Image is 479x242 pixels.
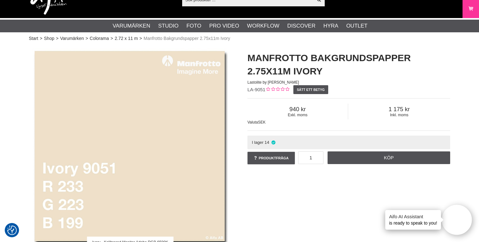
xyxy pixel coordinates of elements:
a: Varumärken [113,22,150,30]
a: Sätt ett betyg [293,85,329,94]
a: Outlet [346,22,367,30]
a: Foto [186,22,201,30]
a: Discover [287,22,316,30]
span: Exkl. moms [247,113,348,117]
div: is ready to speak to you! [385,210,441,230]
a: Köp [328,151,450,164]
span: Manfrotto Bakgrundspapper 2.75x11m Ivory [144,35,230,42]
a: Start [29,35,38,42]
div: Kundbetyg: 0 [265,86,289,93]
span: Lastolite by [PERSON_NAME] [247,80,299,85]
a: Colorama [90,35,109,42]
span: 940 [247,106,348,113]
span: 1 175 [348,106,450,113]
i: I lager [271,140,276,145]
button: Samtyckesinställningar [7,225,17,236]
a: 2.72 x 11 m [115,35,138,42]
span: 14 [265,140,269,145]
span: Inkl. moms [348,113,450,117]
span: > [40,35,42,42]
span: > [86,35,88,42]
a: Workflow [247,22,279,30]
span: > [56,35,58,42]
h4: Aifo AI Assistant [389,213,437,220]
span: > [139,35,142,42]
span: SEK [258,120,265,124]
span: Valuta [247,120,258,124]
span: I lager [252,140,264,145]
span: > [111,35,113,42]
a: Hyra [323,22,338,30]
a: Pro Video [209,22,239,30]
img: Revisit consent button [7,226,17,235]
a: Studio [158,22,178,30]
h1: Manfrotto Bakgrundspapper 2.75x11m Ivory [247,51,450,78]
span: LA-9051 [247,87,265,92]
a: Shop [44,35,54,42]
a: Produktfråga [247,152,295,164]
a: Varumärken [60,35,84,42]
